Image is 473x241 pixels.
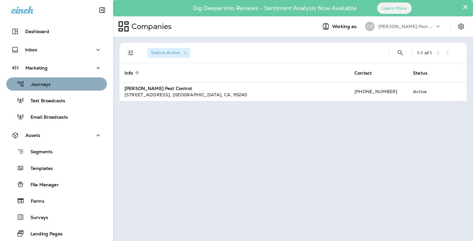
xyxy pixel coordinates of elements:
div: 1 - 1 of 1 [417,50,432,55]
p: Surveys [24,215,48,221]
p: Text Broadcasts [24,98,65,104]
button: Inbox [6,43,107,56]
p: Journeys [25,82,51,88]
div: [STREET_ADDRESS] , [GEOGRAPHIC_DATA] , CA , 95240 [125,92,344,98]
p: Forms [25,199,44,205]
button: Filters [125,47,137,59]
span: Status [413,70,436,76]
button: Assets [6,129,107,142]
span: Info [125,70,133,76]
span: Contact [354,70,380,76]
p: [PERSON_NAME] Pest Control [378,24,435,29]
button: Landing Pages [6,227,107,240]
p: Landing Pages [24,231,63,237]
button: Segments [6,145,107,158]
p: Inbox [25,47,37,52]
button: File Manager [6,178,107,191]
span: Contact [354,70,372,76]
p: Assets [25,133,40,138]
strong: [PERSON_NAME] Pest Control [125,86,192,91]
span: Info [125,70,141,76]
button: Learn More [377,3,412,14]
button: Surveys [6,210,107,224]
p: Marketing [25,65,47,70]
button: Marketing [6,62,107,74]
div: Status:Active [147,48,190,58]
button: Forms [6,194,107,207]
button: Dashboard [6,25,107,38]
p: Companies [129,22,172,31]
div: CP [365,22,375,31]
p: Dig Deeper into Reviews - Sentiment Analysis Now Available [175,7,375,9]
p: Templates [24,166,53,172]
span: Working as: [332,24,359,29]
button: Email Broadcasts [6,110,107,123]
button: Search Companies [394,47,407,59]
td: [PHONE_NUMBER] [349,82,408,101]
p: Segments [24,149,53,155]
button: Collapse Sidebar [93,4,111,16]
button: Close [462,2,468,12]
button: Text Broadcasts [6,94,107,107]
p: Email Broadcasts [24,115,68,120]
button: Settings [455,21,467,32]
button: Templates [6,161,107,175]
td: Active [408,82,444,101]
p: Dashboard [25,29,49,34]
button: Journeys [6,77,107,91]
span: Status [413,70,427,76]
p: File Manager [24,182,59,188]
span: Status : Active [151,50,180,55]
